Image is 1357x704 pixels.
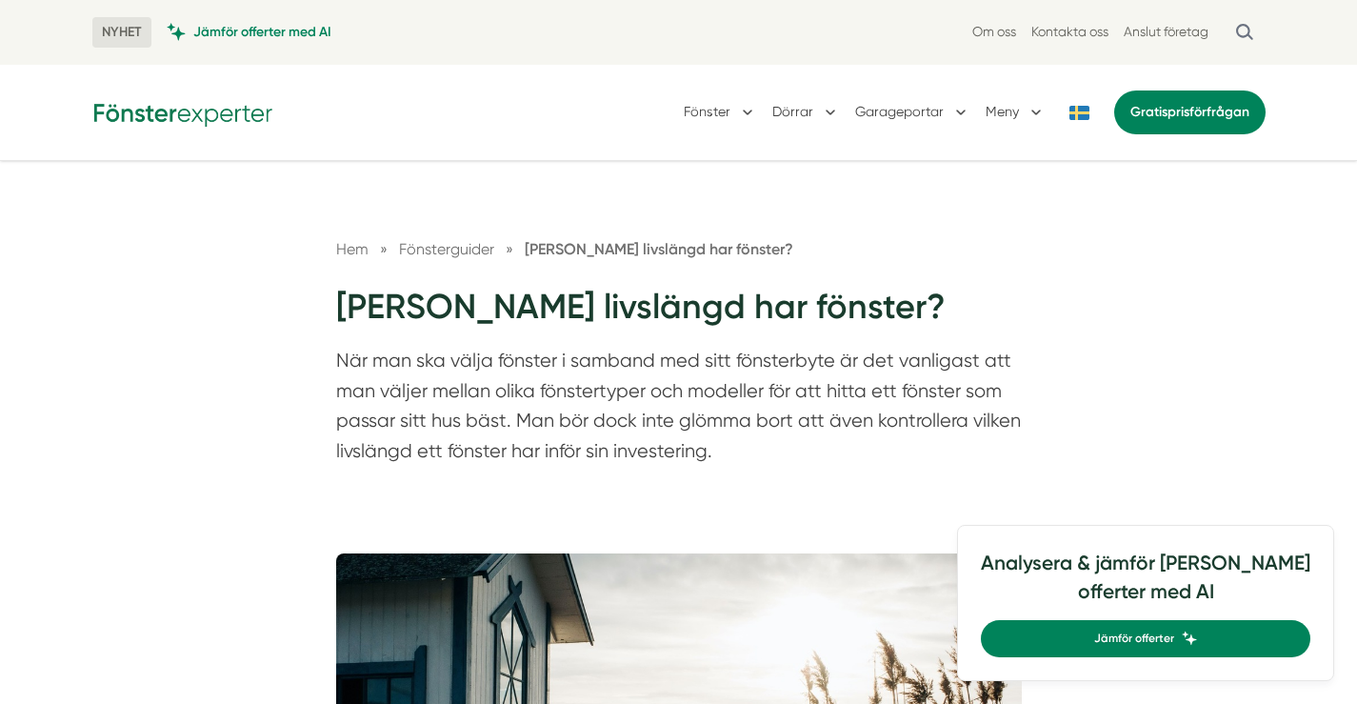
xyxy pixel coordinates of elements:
[981,549,1310,620] h4: Analysera & jämför [PERSON_NAME] offerter med AI
[167,23,331,41] a: Jämför offerter med AI
[855,88,970,137] button: Garageportar
[981,620,1310,657] a: Jämför offerter
[525,240,793,258] a: [PERSON_NAME] livslängd har fönster?
[772,88,840,137] button: Dörrar
[1031,23,1108,41] a: Kontakta oss
[972,23,1016,41] a: Om oss
[336,240,369,258] a: Hem
[399,240,498,258] a: Fönsterguider
[336,237,1022,261] nav: Breadcrumb
[92,97,273,127] img: Fönsterexperter Logotyp
[336,346,1022,475] p: När man ska välja fönster i samband med sitt fönsterbyte är det vanligast att man väljer mellan o...
[193,23,331,41] span: Jämför offerter med AI
[506,237,513,261] span: »
[1094,630,1174,648] span: Jämför offerter
[380,237,388,261] span: »
[684,88,757,137] button: Fönster
[336,284,1022,346] h1: [PERSON_NAME] livslängd har fönster?
[92,17,151,48] span: NYHET
[1130,104,1167,120] span: Gratis
[399,240,494,258] span: Fönsterguider
[986,88,1046,137] button: Meny
[1124,23,1208,41] a: Anslut företag
[1114,91,1266,134] a: Gratisprisförfrågan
